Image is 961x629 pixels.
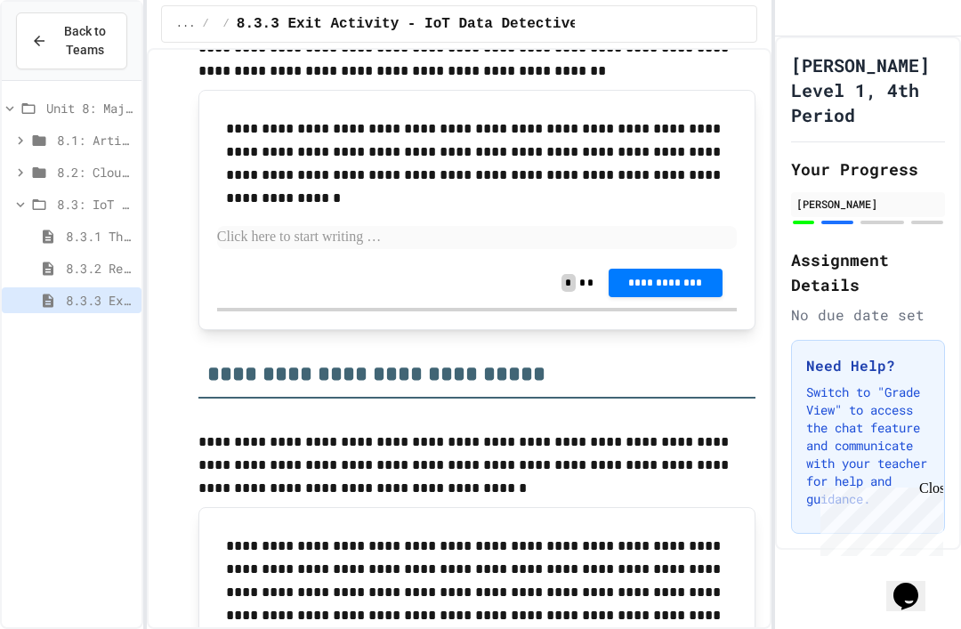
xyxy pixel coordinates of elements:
iframe: chat widget [886,558,943,611]
iframe: chat widget [813,480,943,556]
span: Unit 8: Major & Emerging Technologies [46,99,134,117]
h2: Assignment Details [791,247,945,297]
span: 8.3.1 The Internet of Things and Big Data: Our Connected Digital World [66,227,134,246]
span: 8.3: IoT & Big Data [57,195,134,214]
span: 8.3.2 Review - The Internet of Things and Big Data [66,259,134,278]
span: / [202,17,208,31]
button: Back to Teams [16,12,127,69]
h2: Your Progress [791,157,945,181]
h1: [PERSON_NAME] Level 1, 4th Period [791,52,945,127]
span: / [223,17,230,31]
span: 8.1: Artificial Intelligence Basics [57,131,134,149]
span: 8.3.3 Exit Activity - IoT Data Detective Challenge [237,13,664,35]
span: ... [176,17,196,31]
span: 8.3.3 Exit Activity - IoT Data Detective Challenge [66,291,134,310]
div: [PERSON_NAME] [796,196,940,212]
span: Back to Teams [58,22,112,60]
div: No due date set [791,304,945,326]
span: 8.2: Cloud Computing [57,163,134,181]
div: Chat with us now!Close [7,7,123,113]
p: Switch to "Grade View" to access the chat feature and communicate with your teacher for help and ... [806,383,930,508]
h3: Need Help? [806,355,930,376]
